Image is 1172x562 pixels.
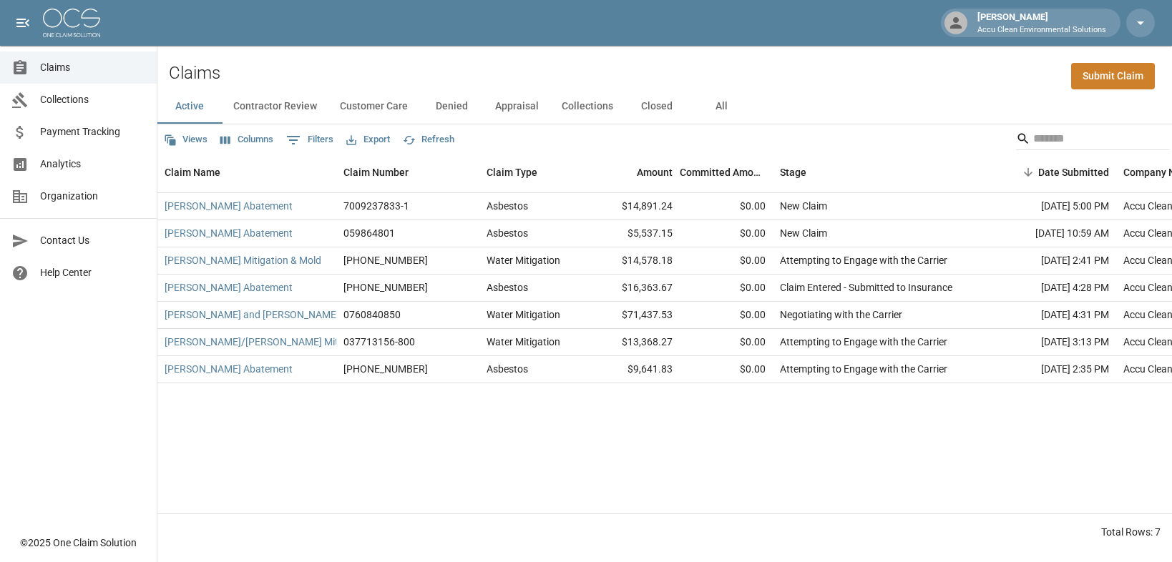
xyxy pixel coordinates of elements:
[160,129,211,151] button: Views
[680,152,766,192] div: Committed Amount
[780,280,952,295] div: Claim Entered - Submitted to Insurance
[587,329,680,356] div: $13,368.27
[987,247,1116,275] div: [DATE] 2:41 PM
[773,152,987,192] div: Stage
[169,63,220,84] h2: Claims
[40,157,145,172] span: Analytics
[487,307,560,322] div: Water Mitigation
[587,193,680,220] div: $14,891.24
[780,335,947,349] div: Attempting to Engage with the Carrier
[987,152,1116,192] div: Date Submitted
[343,307,401,322] div: 0760840850
[40,92,145,107] span: Collections
[165,307,339,322] a: [PERSON_NAME] and [PERSON_NAME]
[487,226,528,240] div: Asbestos
[487,280,528,295] div: Asbestos
[40,60,145,75] span: Claims
[40,124,145,139] span: Payment Tracking
[487,335,560,349] div: Water Mitigation
[40,189,145,204] span: Organization
[680,152,773,192] div: Committed Amount
[165,199,293,213] a: [PERSON_NAME] Abatement
[165,226,293,240] a: [PERSON_NAME] Abatement
[157,89,222,124] button: Active
[587,152,680,192] div: Amount
[343,226,395,240] div: 059864801
[689,89,753,124] button: All
[680,356,773,383] div: $0.00
[680,275,773,302] div: $0.00
[165,152,220,192] div: Claim Name
[680,193,773,220] div: $0.00
[157,152,336,192] div: Claim Name
[487,152,537,192] div: Claim Type
[550,89,625,124] button: Collections
[987,356,1116,383] div: [DATE] 2:35 PM
[165,362,293,376] a: [PERSON_NAME] Abatement
[283,129,337,152] button: Show filters
[343,253,428,267] div: 300-0477590-2025
[343,129,394,151] button: Export
[1018,162,1038,182] button: Sort
[987,302,1116,329] div: [DATE] 4:31 PM
[637,152,673,192] div: Amount
[43,9,100,37] img: ocs-logo-white-transparent.png
[987,220,1116,247] div: [DATE] 10:59 AM
[1071,63,1155,89] a: Submit Claim
[222,89,328,124] button: Contractor Review
[680,247,773,275] div: $0.00
[157,89,1172,124] div: dynamic tabs
[587,220,680,247] div: $5,537.15
[780,199,827,213] div: New Claim
[20,536,137,550] div: © 2025 One Claim Solution
[165,280,293,295] a: [PERSON_NAME] Abatement
[587,302,680,329] div: $71,437.53
[780,226,827,240] div: New Claim
[587,275,680,302] div: $16,363.67
[972,10,1112,36] div: [PERSON_NAME]
[487,199,528,213] div: Asbestos
[343,152,409,192] div: Claim Number
[587,247,680,275] div: $14,578.18
[987,275,1116,302] div: [DATE] 4:28 PM
[487,253,560,267] div: Water Mitigation
[328,89,419,124] button: Customer Care
[780,152,806,192] div: Stage
[343,335,415,349] div: 037713156-800
[343,362,428,376] div: 01-009-116429
[399,129,458,151] button: Refresh
[165,335,369,349] a: [PERSON_NAME]/[PERSON_NAME] Mitigation
[40,265,145,280] span: Help Center
[680,220,773,247] div: $0.00
[1101,525,1161,539] div: Total Rows: 7
[625,89,689,124] button: Closed
[680,302,773,329] div: $0.00
[343,280,428,295] div: 01-009-08669
[1016,127,1169,153] div: Search
[680,329,773,356] div: $0.00
[987,193,1116,220] div: [DATE] 5:00 PM
[40,233,145,248] span: Contact Us
[1038,152,1109,192] div: Date Submitted
[487,362,528,376] div: Asbestos
[977,24,1106,36] p: Accu Clean Environmental Solutions
[9,9,37,37] button: open drawer
[780,307,902,322] div: Negotiating with the Carrier
[780,253,947,267] div: Attempting to Engage with the Carrier
[780,362,947,376] div: Attempting to Engage with the Carrier
[479,152,587,192] div: Claim Type
[587,356,680,383] div: $9,641.83
[217,129,277,151] button: Select columns
[419,89,484,124] button: Denied
[484,89,550,124] button: Appraisal
[165,253,321,267] a: [PERSON_NAME] Mitigation & Mold
[987,329,1116,356] div: [DATE] 3:13 PM
[336,152,479,192] div: Claim Number
[343,199,409,213] div: 7009237833-1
